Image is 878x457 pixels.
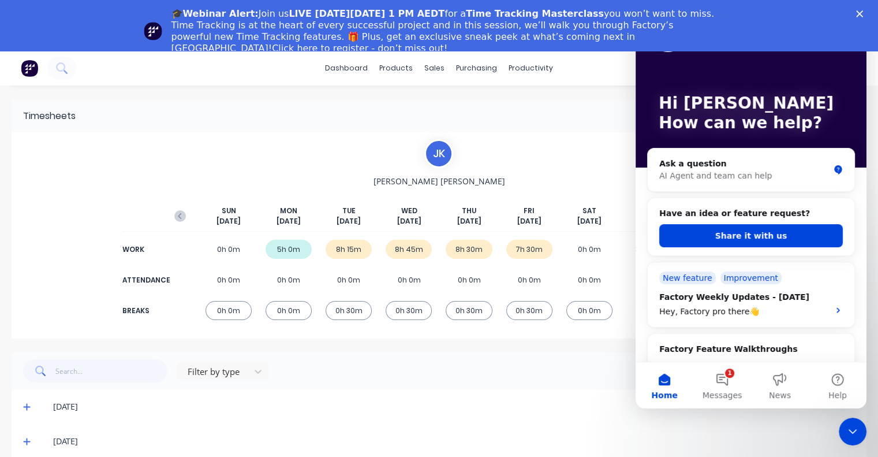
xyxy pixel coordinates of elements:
span: SAT [582,206,596,216]
div: 0h 0m [266,270,312,289]
div: 7h 30m [506,240,552,259]
span: MON [280,206,297,216]
div: 0h 0m [326,270,372,289]
div: 0h 0m [386,270,432,289]
span: [DATE] [517,216,541,226]
div: 0h 30m [386,301,432,320]
span: [DATE] [337,216,361,226]
span: [DATE] [216,216,241,226]
div: purchasing [450,60,503,77]
div: 0h 0m [626,270,672,289]
div: 0h 0m [206,301,252,320]
div: 0h 0m [206,240,252,259]
input: Search... [55,359,168,382]
iframe: Intercom live chat [636,12,866,408]
div: 8h 15m [326,240,372,259]
div: 0h 0m [506,270,552,289]
span: FRI [524,206,535,216]
div: ATTENDANCE [122,275,169,285]
div: Join us for a you won’t want to miss. Time Tracking is at the heart of every successful project a... [171,8,716,54]
div: 5h 0m [266,240,312,259]
div: 0h 30m [326,301,372,320]
div: 0h 0m [206,270,252,289]
span: [DATE] [397,216,421,226]
span: TUE [342,206,356,216]
div: 0h 0m [446,270,492,289]
div: 0h 0m [566,301,612,320]
span: THU [462,206,476,216]
div: 38h 0m [626,240,672,259]
iframe: Intercom live chat [839,418,866,445]
span: [DATE] [457,216,481,226]
span: [PERSON_NAME] [PERSON_NAME] [373,175,505,187]
div: productivity [503,60,559,77]
div: J K [424,139,453,168]
div: 2h 0m [626,301,672,320]
div: [DATE] [53,400,855,413]
b: Time Tracking Masterclass [466,8,604,19]
div: [DATE] [53,435,855,448]
div: sales [419,60,450,77]
div: 8h 45m [386,240,432,259]
b: LIVE [DATE][DATE] 1 PM AEDT [289,8,444,19]
a: Click here to register - don’t miss out! [272,43,447,54]
div: BREAKS [122,306,169,316]
img: Profile image for Team [144,22,162,40]
div: 0h 30m [446,301,492,320]
span: [DATE] [277,216,301,226]
div: 0h 0m [566,270,612,289]
img: Factory [21,60,38,77]
div: Timesheets [23,109,76,123]
span: SUN [222,206,236,216]
b: 🎓Webinar Alert: [171,8,259,19]
div: Close [856,10,868,17]
div: WORK [122,244,169,255]
div: 0h 0m [266,301,312,320]
a: dashboard [319,60,373,77]
span: [DATE] [577,216,601,226]
span: WED [401,206,417,216]
div: 0h 0m [566,240,612,259]
div: 8h 30m [446,240,492,259]
div: products [373,60,419,77]
div: 0h 30m [506,301,552,320]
